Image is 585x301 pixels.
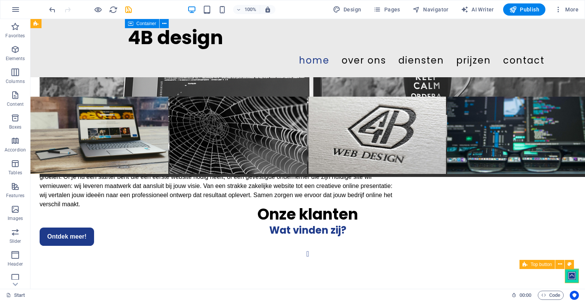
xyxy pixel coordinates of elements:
button: Click here to leave preview mode and continue editing [93,5,102,14]
span: Code [541,291,560,300]
span: Container [136,21,156,26]
p: Favorites [5,33,25,39]
p: Elements [6,56,25,62]
i: On resize automatically adjust zoom level to fit chosen device. [264,6,271,13]
p: Accordion [5,147,26,153]
i: Save (Ctrl+S) [124,5,133,14]
span: : [525,292,526,298]
button: save [124,5,133,14]
p: Columns [6,78,25,84]
button: Code [538,291,564,300]
button: Publish [503,3,545,16]
span: Top button [531,262,552,267]
h6: Session time [511,291,532,300]
button: Navigator [409,3,452,16]
i: Reload page [109,5,118,14]
span: 00 00 [519,291,531,300]
p: Features [6,193,24,199]
span: More [555,6,579,13]
p: Content [7,101,24,107]
span: Navigator [412,6,449,13]
h6: 100% [245,5,257,14]
button: Pages [370,3,403,16]
button: More [551,3,582,16]
button: reload [109,5,118,14]
button: 100% [233,5,260,14]
span: Publish [509,6,539,13]
button: Usercentrics [570,291,579,300]
p: Header [8,261,23,267]
i: Undo: Change the icon background color (Ctrl+Z) [48,5,57,14]
p: Images [8,215,23,221]
p: Slider [10,238,21,244]
a: Click to cancel selection. Double-click to open Pages [6,291,25,300]
p: Tables [8,170,22,176]
div: Design (Ctrl+Alt+Y) [330,3,364,16]
button: AI Writer [458,3,497,16]
button: Design [330,3,364,16]
p: Boxes [9,124,22,130]
span: Design [333,6,361,13]
button: undo [48,5,57,14]
span: Pages [373,6,400,13]
span: AI Writer [461,6,494,13]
